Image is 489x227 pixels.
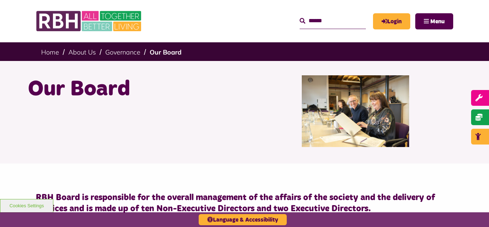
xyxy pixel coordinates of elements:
[302,75,409,147] img: RBH Board 1
[36,192,453,214] h4: RBH Board is responsible for the overall management of the affairs of the society and the deliver...
[457,195,489,227] iframe: Netcall Web Assistant for live chat
[199,214,287,225] button: Language & Accessibility
[373,13,410,29] a: MyRBH
[415,13,453,29] button: Navigation
[150,48,181,56] a: Our Board
[105,48,140,56] a: Governance
[28,75,239,103] h1: Our Board
[68,48,96,56] a: About Us
[300,13,366,29] input: Search
[430,19,445,24] span: Menu
[41,48,59,56] a: Home
[36,7,143,35] img: RBH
